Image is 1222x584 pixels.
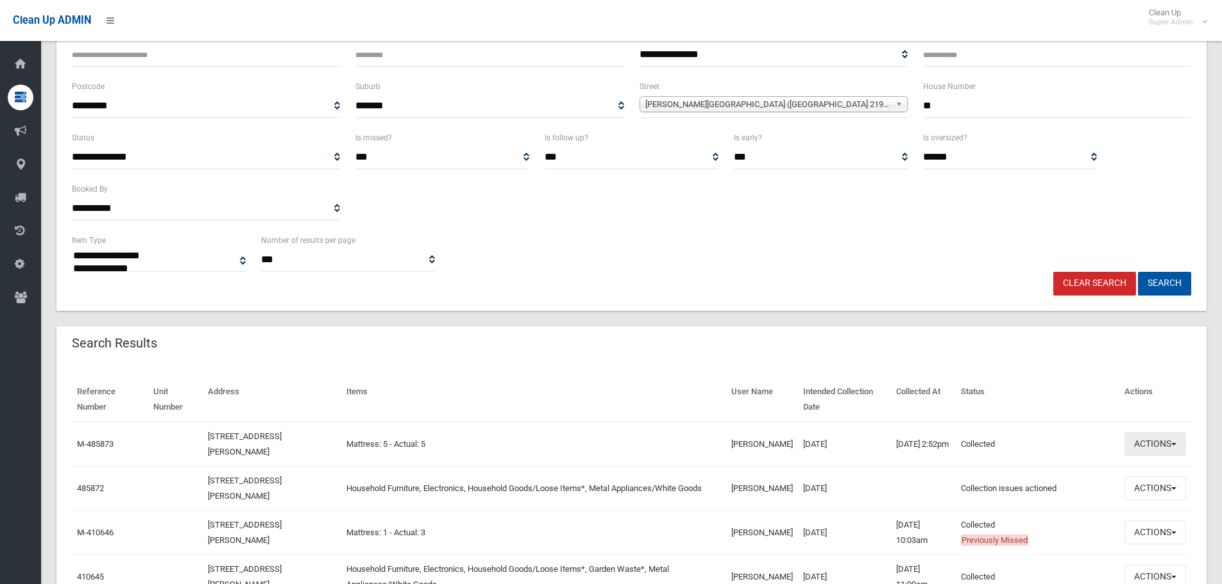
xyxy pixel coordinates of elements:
a: [STREET_ADDRESS][PERSON_NAME] [208,431,282,456]
td: [DATE] 10:03am [891,510,956,555]
td: Collection issues actioned [956,466,1119,510]
label: Status [72,131,94,145]
button: Actions [1124,521,1186,544]
span: Previously Missed [961,535,1028,546]
th: Unit Number [148,378,203,422]
th: Status [956,378,1119,422]
td: [PERSON_NAME] [726,422,798,467]
td: [PERSON_NAME] [726,510,798,555]
a: Clear Search [1053,272,1136,296]
th: Intended Collection Date [798,378,891,422]
button: Search [1138,272,1191,296]
label: Booked By [72,182,108,196]
td: [PERSON_NAME] [726,466,798,510]
td: [DATE] 2:52pm [891,422,956,467]
button: Actions [1124,432,1186,456]
span: Clean Up [1142,8,1206,27]
a: 485872 [77,483,104,493]
label: Street [640,79,659,94]
td: [DATE] [798,510,891,555]
td: [DATE] [798,466,891,510]
label: Suburb [355,79,380,94]
td: Mattress: 1 - Actual: 3 [341,510,726,555]
th: Actions [1119,378,1191,422]
th: Reference Number [72,378,148,422]
span: [PERSON_NAME][GEOGRAPHIC_DATA] ([GEOGRAPHIC_DATA] 2197) [645,97,890,112]
a: M-410646 [77,528,114,537]
th: Address [203,378,341,422]
button: Actions [1124,476,1186,500]
label: House Number [923,79,976,94]
td: Mattress: 5 - Actual: 5 [341,422,726,467]
th: Collected At [891,378,956,422]
a: 410645 [77,572,104,581]
label: Is follow up? [545,131,588,145]
th: User Name [726,378,798,422]
label: Item Type [72,233,106,247]
td: Household Furniture, Electronics, Household Goods/Loose Items*, Metal Appliances/White Goods [341,466,726,510]
header: Search Results [56,331,173,356]
a: [STREET_ADDRESS][PERSON_NAME] [208,520,282,545]
label: Is oversized? [923,131,967,145]
span: Clean Up ADMIN [13,14,91,26]
small: Super Admin [1149,17,1193,27]
label: Is missed? [355,131,392,145]
label: Postcode [72,79,105,94]
a: M-485873 [77,439,114,449]
a: [STREET_ADDRESS][PERSON_NAME] [208,476,282,501]
td: Collected [956,422,1119,467]
label: Is early? [734,131,762,145]
td: [DATE] [798,422,891,467]
td: Collected [956,510,1119,555]
label: Number of results per page [261,233,355,247]
th: Items [341,378,726,422]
